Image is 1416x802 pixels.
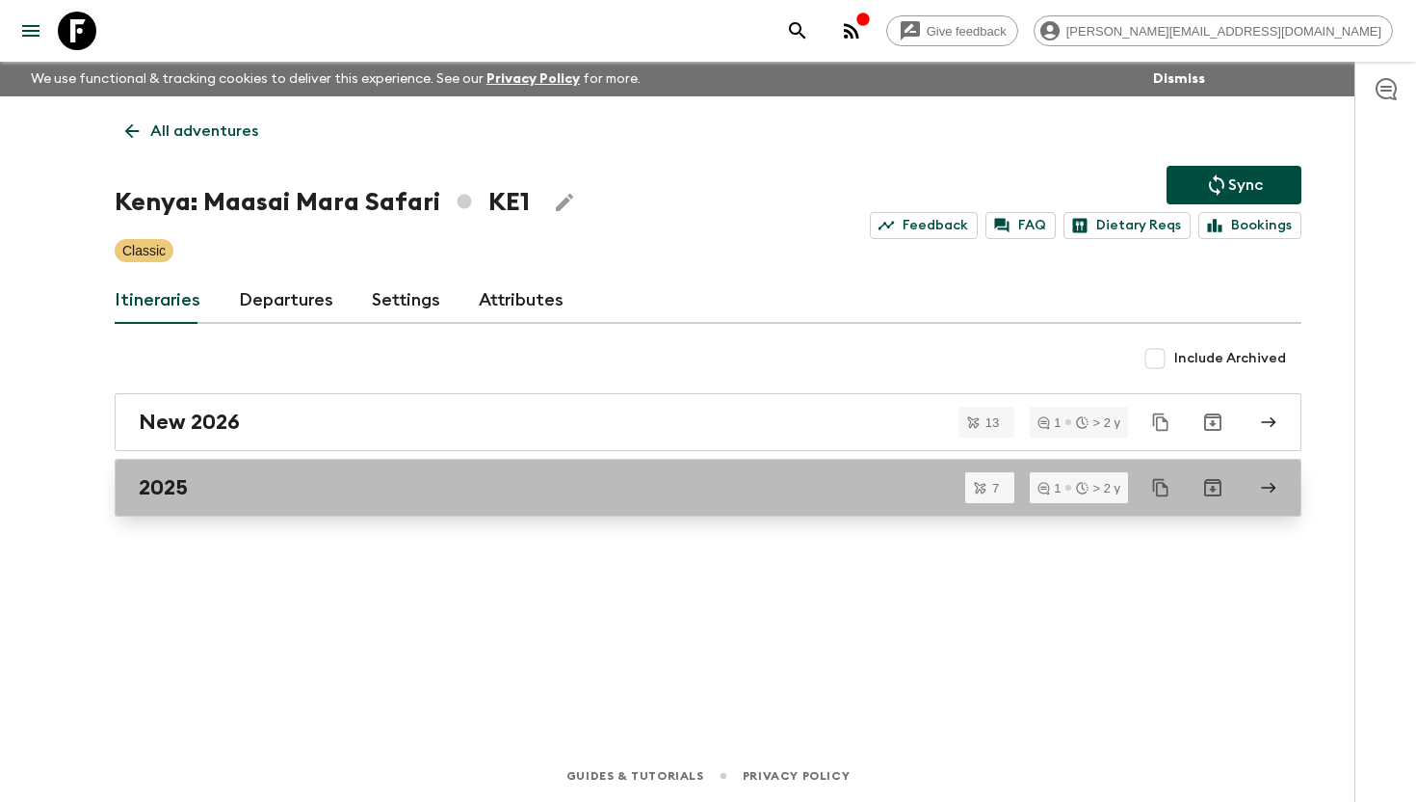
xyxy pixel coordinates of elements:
span: Give feedback [916,24,1017,39]
button: Duplicate [1143,470,1178,505]
div: [PERSON_NAME][EMAIL_ADDRESS][DOMAIN_NAME] [1034,15,1393,46]
a: Privacy Policy [743,765,850,787]
button: Dismiss [1148,66,1210,93]
a: Guides & Tutorials [566,765,704,787]
span: 7 [981,482,1010,495]
a: 2025 [115,459,1301,517]
button: search adventures [778,12,817,50]
a: Itineraries [115,278,200,324]
span: [PERSON_NAME][EMAIL_ADDRESS][DOMAIN_NAME] [1056,24,1392,39]
a: Attributes [479,278,564,324]
a: Dietary Reqs [1063,212,1191,239]
a: Departures [239,278,333,324]
button: Sync adventure departures to the booking engine [1167,166,1301,204]
a: New 2026 [115,393,1301,451]
button: Duplicate [1143,405,1178,440]
a: FAQ [985,212,1056,239]
span: Include Archived [1174,349,1286,368]
button: menu [12,12,50,50]
p: All adventures [150,120,258,143]
div: > 2 y [1076,482,1120,495]
h2: New 2026 [139,410,240,435]
button: Archive [1193,468,1232,507]
a: Settings [372,278,440,324]
p: Classic [122,241,166,260]
span: 13 [974,416,1010,429]
button: Edit Adventure Title [545,183,584,222]
div: 1 [1037,482,1061,495]
a: Privacy Policy [486,72,580,86]
p: We use functional & tracking cookies to deliver this experience. See our for more. [23,62,648,96]
a: All adventures [115,112,269,150]
div: 1 [1037,416,1061,429]
h1: Kenya: Maasai Mara Safari KE1 [115,183,530,222]
a: Give feedback [886,15,1018,46]
a: Bookings [1198,212,1301,239]
div: > 2 y [1076,416,1120,429]
h2: 2025 [139,475,188,500]
a: Feedback [870,212,978,239]
p: Sync [1228,174,1263,197]
button: Archive [1193,403,1232,441]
